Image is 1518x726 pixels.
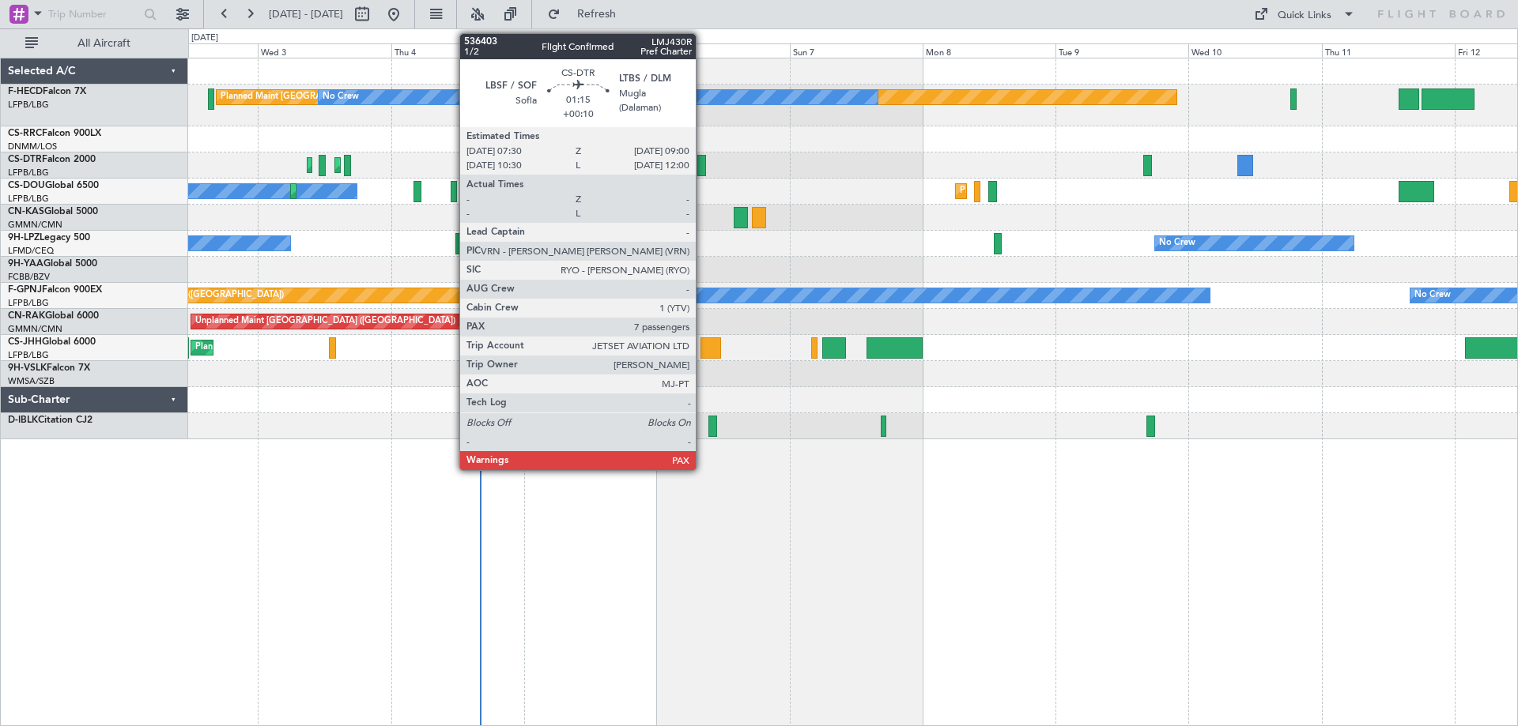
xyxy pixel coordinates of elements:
div: Wed 10 [1188,43,1321,58]
span: 9H-VSLK [8,363,47,373]
div: Unplanned Maint [GEOGRAPHIC_DATA] ([GEOGRAPHIC_DATA]) [195,310,455,333]
span: F-HECD [8,87,43,96]
a: FCBB/BZV [8,271,50,283]
a: F-HECDFalcon 7X [8,87,86,96]
div: No Crew [1414,284,1451,307]
a: LFPB/LBG [8,167,49,179]
button: All Aircraft [17,31,172,56]
div: Planned Maint [GEOGRAPHIC_DATA] ([GEOGRAPHIC_DATA]) [960,179,1209,203]
a: D-IBLKCitation CJ2 [8,416,93,425]
span: CS-DOU [8,181,45,190]
a: LFMD/CEQ [8,245,54,257]
div: Planned Maint [GEOGRAPHIC_DATA] ([GEOGRAPHIC_DATA]) [295,179,544,203]
a: F-GPNJFalcon 900EX [8,285,102,295]
div: Tue 2 [125,43,258,58]
div: Thu 4 [391,43,524,58]
span: 9H-YAA [8,259,43,269]
a: DNMM/LOS [8,141,57,152]
span: F-GPNJ [8,285,42,295]
a: CS-DTRFalcon 2000 [8,155,96,164]
span: CN-KAS [8,207,44,216]
span: CN-RAK [8,311,45,321]
div: [DATE] [191,32,218,45]
a: CN-RAKGlobal 6000 [8,311,99,321]
div: No Crew [1159,231,1195,255]
a: LFPB/LBG [8,349,49,361]
div: Tue 9 [1055,43,1188,58]
a: 9H-LPZLegacy 500 [8,233,90,243]
a: LFPB/LBG [8,193,49,205]
a: GMMN/CMN [8,323,62,335]
div: Sat 6 [657,43,790,58]
span: [DATE] - [DATE] [269,7,343,21]
div: No Crew [323,85,359,109]
a: CS-RRCFalcon 900LX [8,129,101,138]
div: Wed 3 [258,43,391,58]
a: GMMN/CMN [8,219,62,231]
div: Planned Maint [GEOGRAPHIC_DATA] ([GEOGRAPHIC_DATA]) [595,336,844,359]
div: Mon 8 [923,43,1055,58]
button: Refresh [540,2,635,27]
a: 9H-VSLKFalcon 7X [8,363,90,373]
a: LFPB/LBG [8,297,49,309]
div: No Crew [528,284,565,307]
span: Refresh [564,9,630,20]
a: 9H-YAAGlobal 5000 [8,259,97,269]
span: D-IBLK [8,416,38,425]
input: Trip Number [48,2,139,26]
button: Quick Links [1246,2,1363,27]
div: Sun 7 [790,43,923,58]
div: Planned Maint [GEOGRAPHIC_DATA] ([GEOGRAPHIC_DATA]) [195,336,444,359]
div: Planned Maint [GEOGRAPHIC_DATA] ([GEOGRAPHIC_DATA]) [221,85,470,109]
a: LFPB/LBG [8,99,49,111]
span: CS-RRC [8,129,42,138]
div: Fri 5 [524,43,657,58]
div: Thu 11 [1322,43,1455,58]
a: CS-JHHGlobal 6000 [8,337,96,347]
a: CN-KASGlobal 5000 [8,207,98,216]
span: All Aircraft [41,38,167,49]
div: Planned Maint [GEOGRAPHIC_DATA] (Ataturk) [339,153,527,177]
span: CS-JHH [8,337,42,347]
a: WMSA/SZB [8,375,55,387]
span: CS-DTR [8,155,42,164]
div: Quick Links [1278,8,1331,24]
span: 9H-LPZ [8,233,40,243]
a: CS-DOUGlobal 6500 [8,181,99,190]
